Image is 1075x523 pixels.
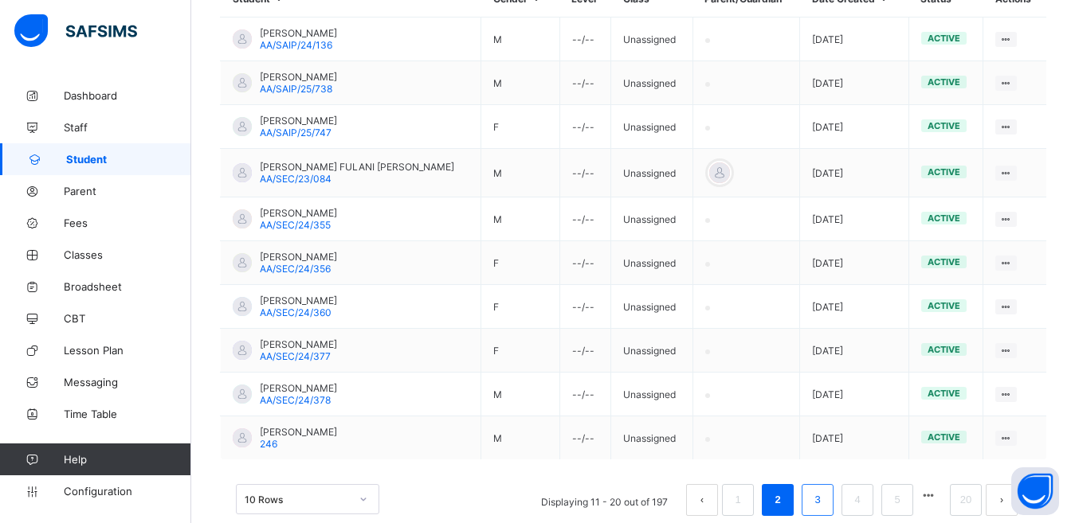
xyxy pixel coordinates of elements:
[559,105,611,149] td: --/--
[64,248,191,261] span: Classes
[260,251,337,263] span: [PERSON_NAME]
[260,173,332,185] span: AA/SEC/23/084
[722,484,754,516] li: 1
[986,484,1018,516] li: 下一页
[611,105,693,149] td: Unassigned
[800,149,908,197] td: [DATE]
[64,312,191,325] span: CBT
[611,285,693,329] td: Unassigned
[800,105,908,149] td: [DATE]
[64,89,191,102] span: Dashboard
[928,431,960,443] span: active
[260,39,332,51] span: AA/SAIP/24/136
[800,416,908,460] td: [DATE]
[260,295,337,306] span: [PERSON_NAME]
[559,197,611,241] td: --/--
[14,14,137,48] img: safsims
[260,71,337,83] span: [PERSON_NAME]
[64,217,191,229] span: Fees
[800,329,908,373] td: [DATE]
[770,490,785,510] a: 2
[611,373,693,416] td: Unassigned
[611,329,693,373] td: Unassigned
[950,484,982,516] li: 20
[481,18,559,61] td: M
[64,453,190,466] span: Help
[928,388,960,399] span: active
[800,18,908,61] td: [DATE]
[481,329,559,373] td: F
[1011,467,1059,515] button: Open asap
[928,300,960,311] span: active
[986,484,1018,516] button: next page
[802,484,834,516] li: 3
[611,241,693,285] td: Unassigned
[559,241,611,285] td: --/--
[889,490,904,510] a: 5
[559,149,611,197] td: --/--
[260,219,331,231] span: AA/SEC/24/355
[260,438,277,450] span: 246
[928,120,960,131] span: active
[928,33,960,44] span: active
[481,416,559,460] td: M
[260,127,332,139] span: AA/SAIP/25/747
[481,149,559,197] td: M
[559,373,611,416] td: --/--
[917,484,940,506] li: 向后 5 页
[611,197,693,241] td: Unassigned
[260,382,337,394] span: [PERSON_NAME]
[64,485,190,498] span: Configuration
[64,376,191,388] span: Messaging
[611,18,693,61] td: Unassigned
[260,207,337,219] span: [PERSON_NAME]
[881,484,913,516] li: 5
[481,241,559,285] td: F
[260,338,337,350] span: [PERSON_NAME]
[66,153,191,166] span: Student
[928,213,960,224] span: active
[64,185,191,197] span: Parent
[842,484,873,516] li: 4
[260,350,331,362] span: AA/SEC/24/377
[64,121,191,134] span: Staff
[260,83,332,95] span: AA/SAIP/25/738
[800,285,908,329] td: [DATE]
[928,76,960,88] span: active
[481,197,559,241] td: M
[245,494,350,505] div: 10 Rows
[559,329,611,373] td: --/--
[611,416,693,460] td: Unassigned
[928,344,960,355] span: active
[260,27,337,39] span: [PERSON_NAME]
[481,285,559,329] td: F
[849,490,865,510] a: 4
[611,61,693,105] td: Unassigned
[800,373,908,416] td: [DATE]
[64,280,191,293] span: Broadsheet
[955,490,976,510] a: 20
[559,18,611,61] td: --/--
[64,408,191,420] span: Time Table
[260,306,332,318] span: AA/SEC/24/360
[928,166,960,178] span: active
[260,115,337,127] span: [PERSON_NAME]
[800,197,908,241] td: [DATE]
[611,149,693,197] td: Unassigned
[529,484,680,516] li: Displaying 11 - 20 out of 197
[260,426,337,438] span: [PERSON_NAME]
[481,373,559,416] td: M
[800,241,908,285] td: [DATE]
[64,344,191,357] span: Lesson Plan
[260,161,454,173] span: [PERSON_NAME] FULANI [PERSON_NAME]
[481,105,559,149] td: F
[686,484,718,516] li: 上一页
[260,263,331,275] span: AA/SEC/24/356
[800,61,908,105] td: [DATE]
[686,484,718,516] button: prev page
[559,416,611,460] td: --/--
[559,285,611,329] td: --/--
[481,61,559,105] td: M
[260,394,331,406] span: AA/SEC/24/378
[559,61,611,105] td: --/--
